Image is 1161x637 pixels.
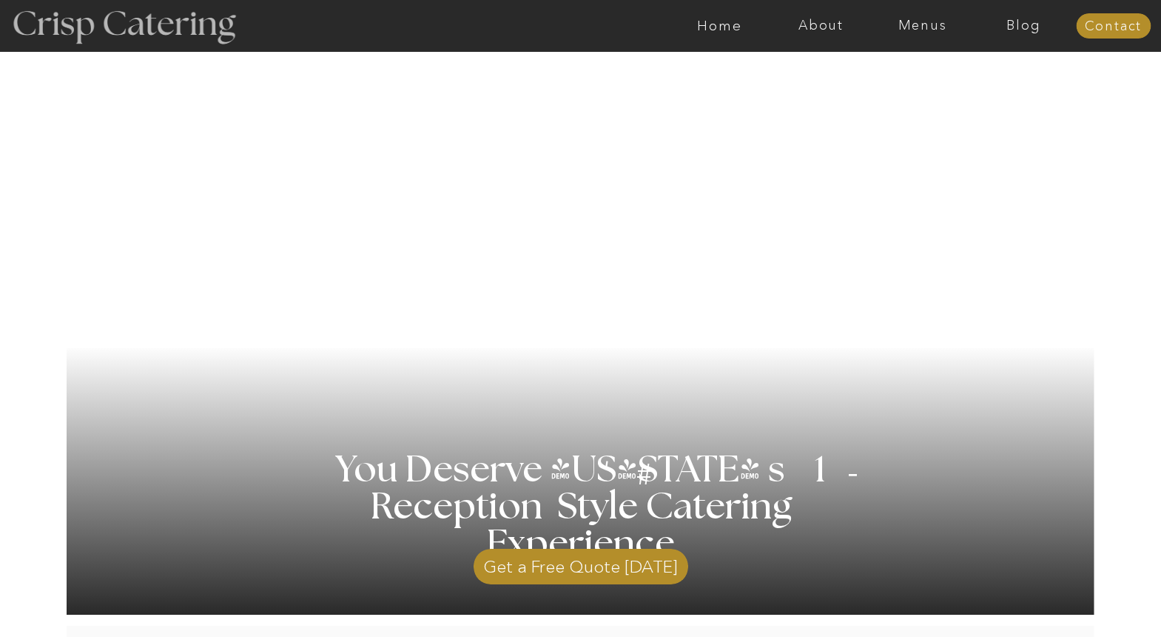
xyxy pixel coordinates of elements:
a: Blog [973,19,1074,33]
a: Contact [1076,19,1151,34]
h1: You Deserve [US_STATE] s 1 Reception Style Catering Experience [284,452,878,563]
h3: ' [819,435,862,519]
a: Home [669,19,770,33]
h3: ' [576,453,637,490]
a: Menus [872,19,973,33]
h3: # [604,460,688,503]
a: Get a Free Quote [DATE] [474,541,688,584]
a: About [770,19,872,33]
